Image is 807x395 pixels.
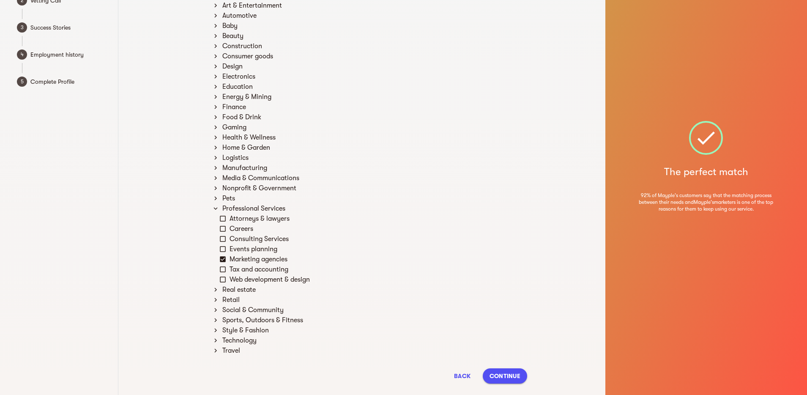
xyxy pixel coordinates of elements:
[221,143,527,153] div: Home & Garden
[221,325,527,335] div: Style & Fashion
[221,21,527,31] div: Baby
[221,295,527,305] div: Retail
[221,173,527,183] div: Media & Communications
[228,254,527,264] div: Marketing agencies
[221,153,527,163] div: Logistics
[221,132,527,143] div: Health & Wellness
[221,346,527,356] div: Travel
[221,285,527,295] div: Real estate
[228,234,527,244] div: Consulting Services
[664,165,748,178] h5: The perfect match
[637,192,775,212] span: 92% of Mayple's customers say that the matching process between their needs and Mayple's marketer...
[490,371,520,381] span: Continue
[21,25,24,30] text: 3
[221,335,527,346] div: Technology
[221,305,527,315] div: Social & Community
[30,22,109,33] span: Success Stories
[452,371,473,381] span: Back
[221,0,527,11] div: Art & Entertainment
[221,82,527,92] div: Education
[221,183,527,193] div: Nonprofit & Government
[21,79,24,85] text: 5
[228,244,527,254] div: Events planning
[221,11,527,21] div: Automotive
[228,264,527,274] div: Tax and accounting
[30,77,109,87] span: Complete Profile
[221,112,527,122] div: Food & Drink
[228,214,527,224] div: Attorneys & lawyers
[221,193,527,203] div: Pets
[30,49,109,60] span: Employment history
[221,41,527,51] div: Construction
[221,203,527,214] div: Professional Services
[221,51,527,61] div: Consumer goods
[449,368,476,384] button: Back
[221,315,527,325] div: Sports, Outdoors & Fitness
[483,368,527,384] button: Continue
[228,224,527,234] div: Careers
[221,61,527,71] div: Design
[221,102,527,112] div: Finance
[221,92,527,102] div: Energy & Mining
[221,71,527,82] div: Electronics
[21,52,24,58] text: 4
[221,163,527,173] div: Manufacturing
[228,274,527,285] div: Web development & design
[221,122,527,132] div: Gaming
[221,31,527,41] div: Beauty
